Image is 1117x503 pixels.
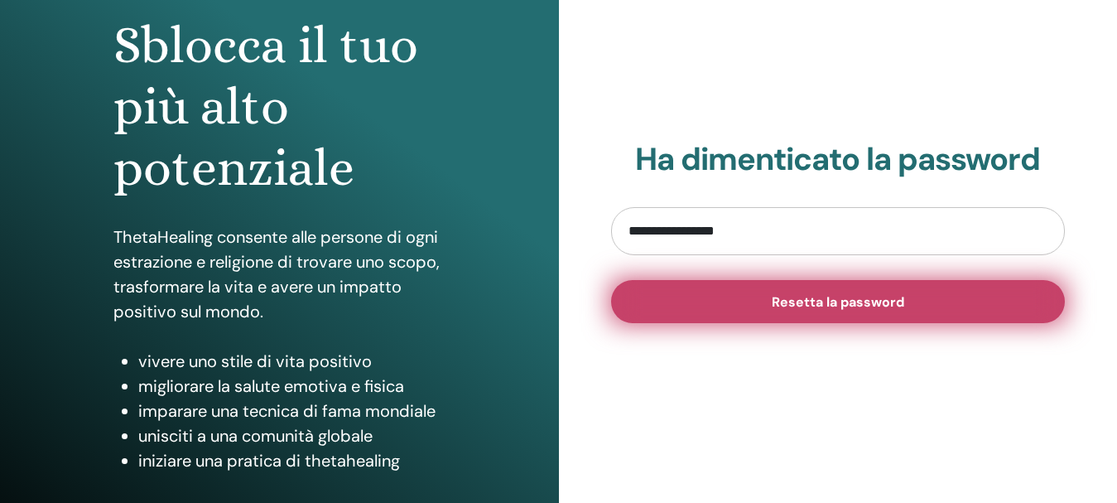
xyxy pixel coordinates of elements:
span: Resetta la password [772,293,904,311]
h2: Ha dimenticato la password [611,141,1066,179]
li: migliorare la salute emotiva e fisica [138,374,445,399]
li: unisciti a una comunità globale [138,423,445,448]
button: Resetta la password [611,280,1066,323]
h1: Sblocca il tuo più alto potenziale [113,15,445,200]
li: imparare una tecnica di fama mondiale [138,399,445,423]
p: ThetaHealing consente alle persone di ogni estrazione e religione di trovare uno scopo, trasforma... [113,225,445,324]
li: iniziare una pratica di thetahealing [138,448,445,473]
li: vivere uno stile di vita positivo [138,349,445,374]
